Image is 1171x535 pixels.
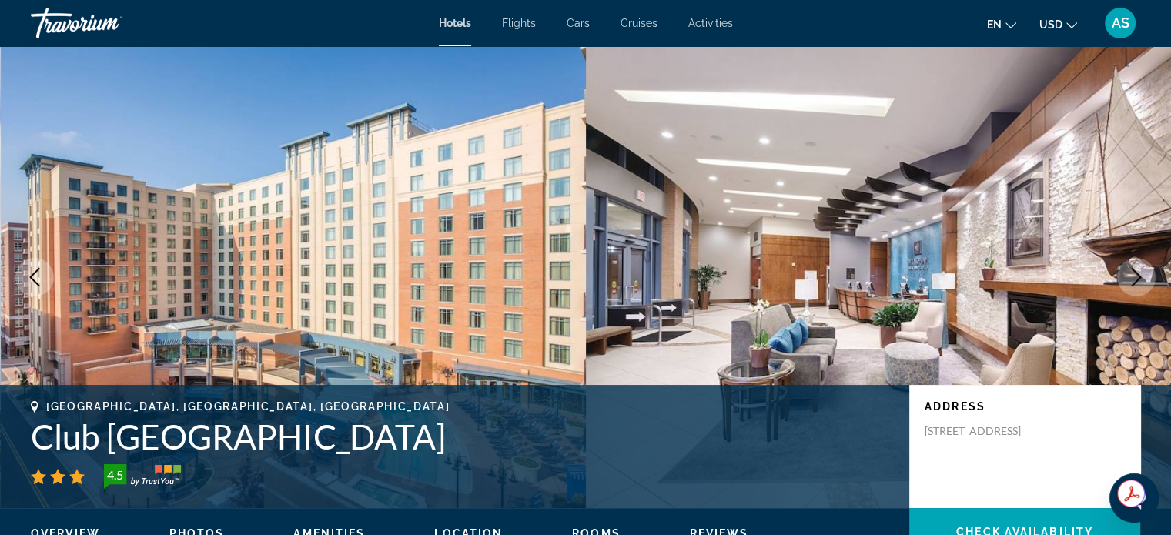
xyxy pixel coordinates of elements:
[31,416,894,456] h1: Club [GEOGRAPHIC_DATA]
[621,17,657,29] a: Cruises
[439,17,471,29] a: Hotels
[1039,18,1062,31] span: USD
[987,18,1002,31] span: en
[502,17,536,29] a: Flights
[925,424,1048,438] p: [STREET_ADDRESS]
[925,400,1125,413] p: Address
[31,3,185,43] a: Travorium
[46,400,450,413] span: [GEOGRAPHIC_DATA], [GEOGRAPHIC_DATA], [GEOGRAPHIC_DATA]
[15,258,54,296] button: Previous image
[1109,473,1159,523] iframe: Button to launch messaging window
[104,464,181,489] img: trustyou-badge-hor.svg
[987,13,1016,35] button: Change language
[1100,7,1140,39] button: User Menu
[99,466,130,484] div: 4.5
[1112,15,1129,31] span: AS
[688,17,733,29] a: Activities
[1117,258,1156,296] button: Next image
[567,17,590,29] a: Cars
[1039,13,1077,35] button: Change currency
